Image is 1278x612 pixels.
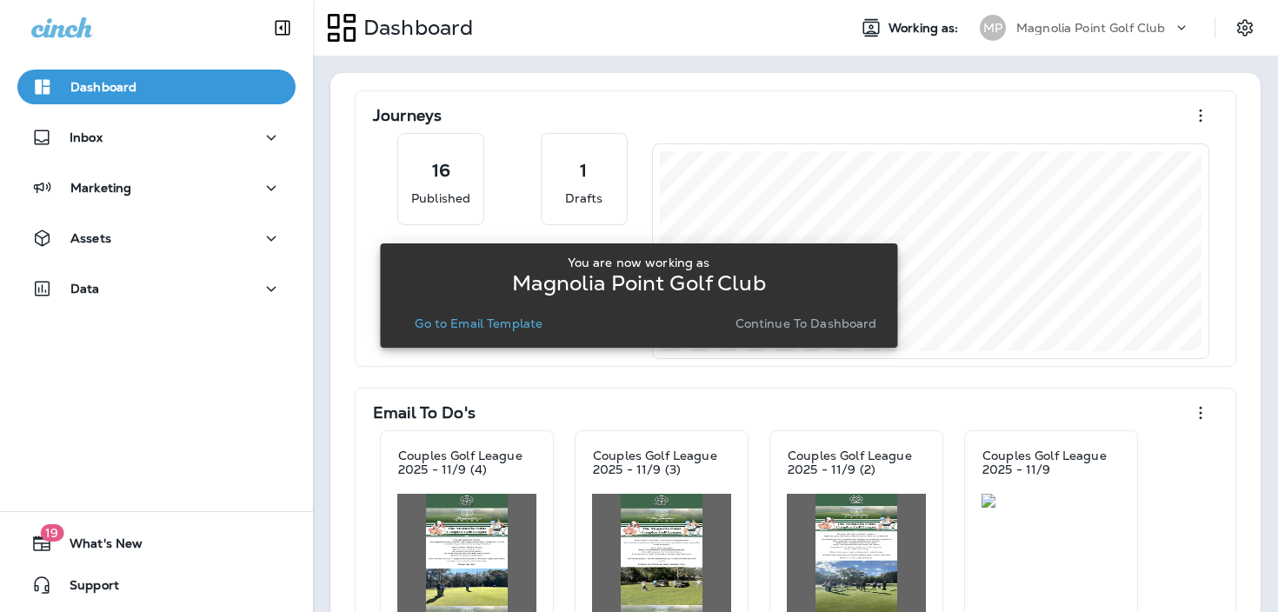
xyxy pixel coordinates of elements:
[889,21,962,36] span: Working as:
[17,70,296,104] button: Dashboard
[408,311,549,336] button: Go to Email Template
[512,276,765,290] p: Magnolia Point Golf Club
[568,256,709,269] p: You are now working as
[980,15,1006,41] div: MP
[415,316,542,330] p: Go to Email Template
[17,271,296,306] button: Data
[736,316,877,330] p: Continue to Dashboard
[40,524,63,542] span: 19
[70,181,131,195] p: Marketing
[52,578,119,599] span: Support
[982,449,1120,476] p: Couples Golf League 2025 - 11/9
[70,231,111,245] p: Assets
[1229,12,1261,43] button: Settings
[70,80,136,94] p: Dashboard
[17,221,296,256] button: Assets
[17,120,296,155] button: Inbox
[729,311,884,336] button: Continue to Dashboard
[70,282,100,296] p: Data
[373,404,476,422] p: Email To Do's
[258,10,307,45] button: Collapse Sidebar
[356,15,473,41] p: Dashboard
[17,170,296,205] button: Marketing
[17,526,296,561] button: 19What's New
[17,568,296,602] button: Support
[373,107,442,124] p: Journeys
[70,130,103,144] p: Inbox
[52,536,143,557] span: What's New
[982,494,1121,508] img: e6503d7d-568b-4282-a32e-f36043c405dd.jpg
[1016,21,1165,35] p: Magnolia Point Golf Club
